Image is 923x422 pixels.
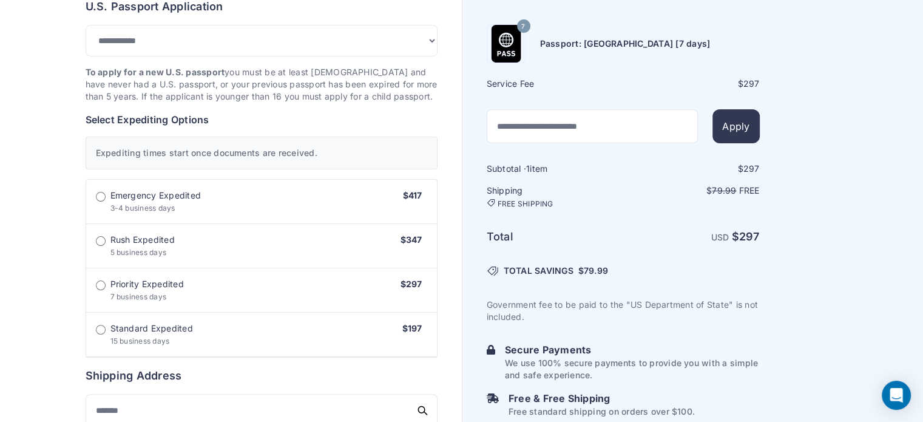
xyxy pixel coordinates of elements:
h6: Subtotal · item [487,163,622,175]
img: Product Name [487,25,525,63]
p: you must be at least [DEMOGRAPHIC_DATA] and have never had a U.S. passport, or your previous pass... [86,66,438,103]
span: 79.99 [584,265,608,276]
span: $ [578,265,608,277]
h6: Select Expediting Options [86,112,438,127]
span: 3-4 business days [110,203,175,213]
h6: Service Fee [487,78,622,90]
strong: $ [732,230,760,243]
div: $ [624,163,760,175]
span: 7 business days [110,292,167,301]
span: 79.99 [712,185,736,196]
div: Open Intercom Messenger [882,381,911,410]
h6: Total [487,228,622,245]
span: 5 business days [110,248,167,257]
span: USD [711,232,729,242]
p: We use 100% secure payments to provide you with a simple and safe experience. [505,357,760,381]
span: $347 [401,234,422,245]
div: $ [624,78,760,90]
strong: To apply for a new U.S. passport [86,67,225,77]
span: 1 [526,163,530,174]
div: Expediting times start once documents are received. [86,137,438,169]
span: Standard Expedited [110,322,193,335]
span: 297 [743,78,760,89]
h6: Shipping [487,185,622,209]
span: FREE SHIPPING [498,199,553,209]
h6: Passport: [GEOGRAPHIC_DATA] [7 days] [540,38,711,50]
h6: Secure Payments [505,342,760,357]
span: $417 [403,190,422,200]
span: 7 [521,18,525,34]
span: 15 business days [110,336,170,345]
h6: Shipping Address [86,367,438,384]
span: $197 [402,323,422,333]
span: Free [739,185,760,196]
span: 297 [743,163,760,174]
p: Government fee to be paid to the "US Department of State" is not included. [487,299,760,323]
p: Free standard shipping on orders over $100. [509,406,695,418]
span: 297 [739,230,760,243]
span: Rush Expedited [110,234,175,246]
p: $ [624,185,760,197]
h6: Free & Free Shipping [509,391,695,406]
span: TOTAL SAVINGS [504,265,573,277]
button: Apply [712,109,759,143]
span: $297 [401,279,422,289]
span: Emergency Expedited [110,189,201,202]
span: Priority Expedited [110,278,184,290]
